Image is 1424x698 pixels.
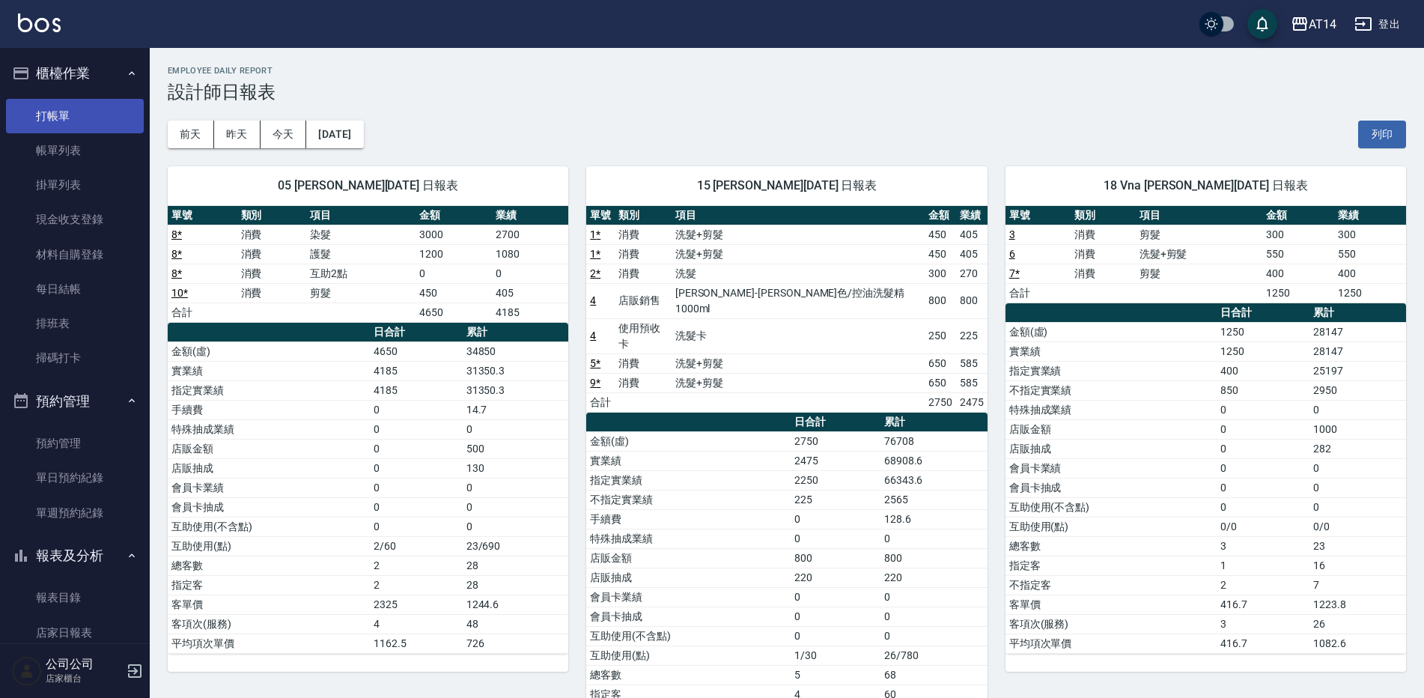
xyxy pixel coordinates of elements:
[168,439,370,458] td: 店販金額
[672,318,925,353] td: 洗髮卡
[6,168,144,202] a: 掛單列表
[6,306,144,341] a: 排班表
[791,490,880,509] td: 225
[604,178,969,193] span: 15 [PERSON_NAME][DATE] 日報表
[237,206,307,225] th: 類別
[168,419,370,439] td: 特殊抽成業績
[463,497,569,517] td: 0
[6,341,144,375] a: 掃碼打卡
[168,82,1406,103] h3: 設計師日報表
[956,373,988,392] td: 585
[956,353,988,373] td: 585
[1309,458,1406,478] td: 0
[416,244,492,264] td: 1200
[463,439,569,458] td: 500
[1005,283,1071,303] td: 合計
[1005,322,1217,342] td: 金額(虛)
[6,272,144,306] a: 每日結帳
[1005,458,1217,478] td: 會員卡業績
[306,225,416,244] td: 染髮
[261,121,307,148] button: 今天
[463,400,569,419] td: 14.7
[586,470,790,490] td: 指定實業績
[586,646,790,665] td: 互助使用(點)
[237,225,307,244] td: 消費
[370,342,462,361] td: 4650
[586,392,615,412] td: 合計
[168,634,370,653] td: 平均項次單價
[1309,556,1406,575] td: 16
[1217,322,1309,342] td: 1250
[168,361,370,380] td: 實業績
[1309,517,1406,536] td: 0/0
[1217,517,1309,536] td: 0/0
[1136,264,1262,283] td: 剪髮
[1005,380,1217,400] td: 不指定實業績
[463,361,569,380] td: 31350.3
[1217,595,1309,614] td: 416.7
[586,206,615,225] th: 單號
[672,225,925,244] td: 洗髮+剪髮
[463,419,569,439] td: 0
[615,225,672,244] td: 消費
[791,646,880,665] td: 1/30
[492,225,568,244] td: 2700
[586,206,987,413] table: a dense table
[880,451,988,470] td: 68908.6
[925,225,956,244] td: 450
[1005,575,1217,595] td: 不指定客
[1309,342,1406,361] td: 28147
[1309,419,1406,439] td: 1000
[880,548,988,568] td: 800
[791,451,880,470] td: 2475
[672,206,925,225] th: 項目
[1217,478,1309,497] td: 0
[586,431,790,451] td: 金額(虛)
[956,318,988,353] td: 225
[168,66,1406,76] h2: Employee Daily Report
[1217,497,1309,517] td: 0
[1262,244,1334,264] td: 550
[463,517,569,536] td: 0
[168,206,568,323] table: a dense table
[168,206,237,225] th: 單號
[1348,10,1406,38] button: 登出
[1309,575,1406,595] td: 7
[1005,556,1217,575] td: 指定客
[1009,228,1015,240] a: 3
[586,626,790,646] td: 互助使用(不含點)
[463,380,569,400] td: 31350.3
[370,575,462,595] td: 2
[168,121,214,148] button: 前天
[492,244,568,264] td: 1080
[6,133,144,168] a: 帳單列表
[672,264,925,283] td: 洗髮
[1005,439,1217,458] td: 店販抽成
[1217,419,1309,439] td: 0
[1217,400,1309,419] td: 0
[370,361,462,380] td: 4185
[168,575,370,595] td: 指定客
[1358,121,1406,148] button: 列印
[925,353,956,373] td: 650
[370,595,462,614] td: 2325
[46,657,122,672] h5: 公司公司
[6,237,144,272] a: 材料自購登錄
[1262,206,1334,225] th: 金額
[1023,178,1388,193] span: 18 Vna [PERSON_NAME][DATE] 日報表
[370,419,462,439] td: 0
[586,607,790,626] td: 會員卡抽成
[1334,264,1406,283] td: 400
[615,318,672,353] td: 使用預收卡
[925,283,956,318] td: 800
[791,431,880,451] td: 2750
[672,373,925,392] td: 洗髮+剪髮
[370,497,462,517] td: 0
[463,556,569,575] td: 28
[1005,419,1217,439] td: 店販金額
[1005,361,1217,380] td: 指定實業績
[956,264,988,283] td: 270
[880,646,988,665] td: 26/780
[1217,458,1309,478] td: 0
[463,323,569,342] th: 累計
